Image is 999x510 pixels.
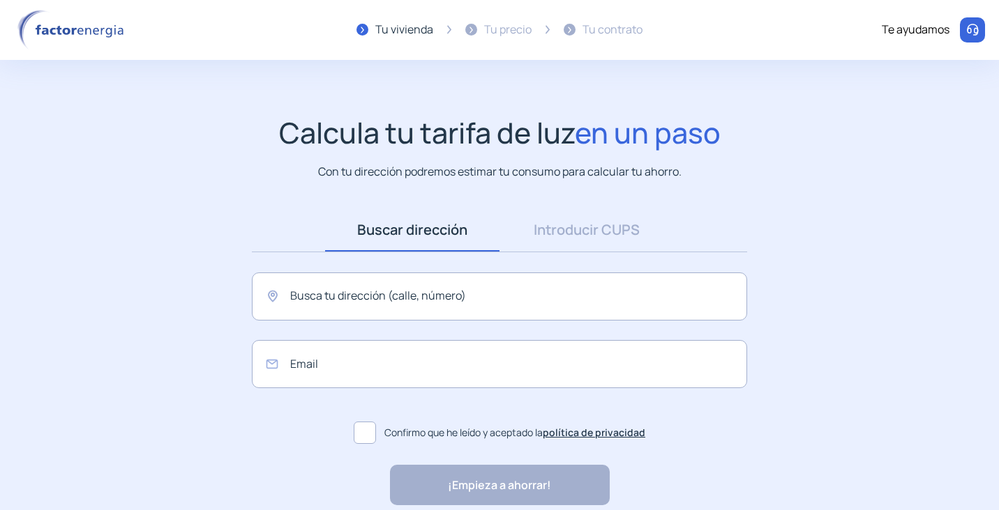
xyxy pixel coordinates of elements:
a: Buscar dirección [325,208,499,252]
span: en un paso [575,113,721,152]
h1: Calcula tu tarifa de luz [279,116,721,150]
a: Introducir CUPS [499,208,674,252]
img: llamar [966,23,979,37]
span: Confirmo que he leído y aceptado la [384,425,645,440]
img: logo factor [14,10,133,50]
div: Tu contrato [583,21,643,39]
div: Tu vivienda [375,21,433,39]
p: Con tu dirección podremos estimar tu consumo para calcular tu ahorro. [318,163,682,180]
div: Te ayudamos [882,21,949,39]
div: Tu precio [484,21,532,39]
a: política de privacidad [543,426,645,439]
